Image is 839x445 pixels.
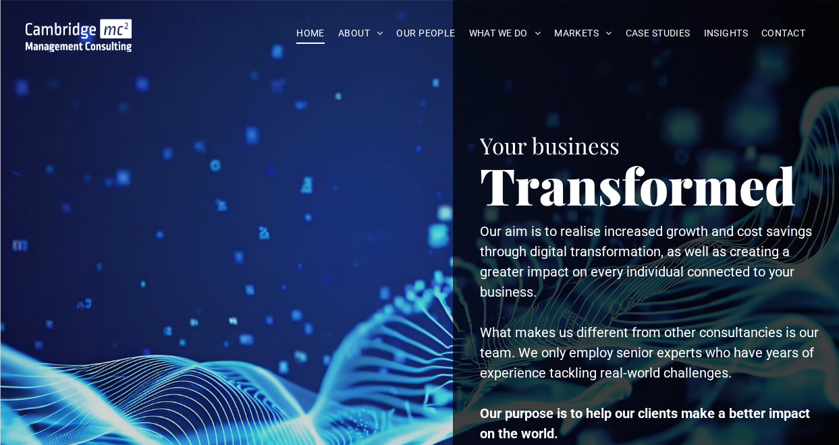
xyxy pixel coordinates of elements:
[480,405,810,442] strong: Our purpose is to help our clients make a better impact on the world.
[290,23,331,44] a: HOME
[547,23,618,44] a: MARKETS
[480,130,620,160] span: Your business
[462,23,548,44] a: WHAT WE DO
[480,324,819,381] span: What makes us different from other consultancies is our team. We only employ senior experts who h...
[480,223,812,300] span: Our aim is to realise increased growth and cost savings through digital transformation, as well a...
[331,23,390,44] a: ABOUT
[26,19,132,52] img: Go to Homepage
[389,23,462,44] a: OUR PEOPLE
[26,21,132,35] a: Your Business Transformed | Cambridge Management Consulting
[697,23,755,44] a: INSIGHTS
[480,151,796,218] span: Transformed
[619,23,697,44] a: CASE STUDIES
[755,23,812,44] a: CONTACT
